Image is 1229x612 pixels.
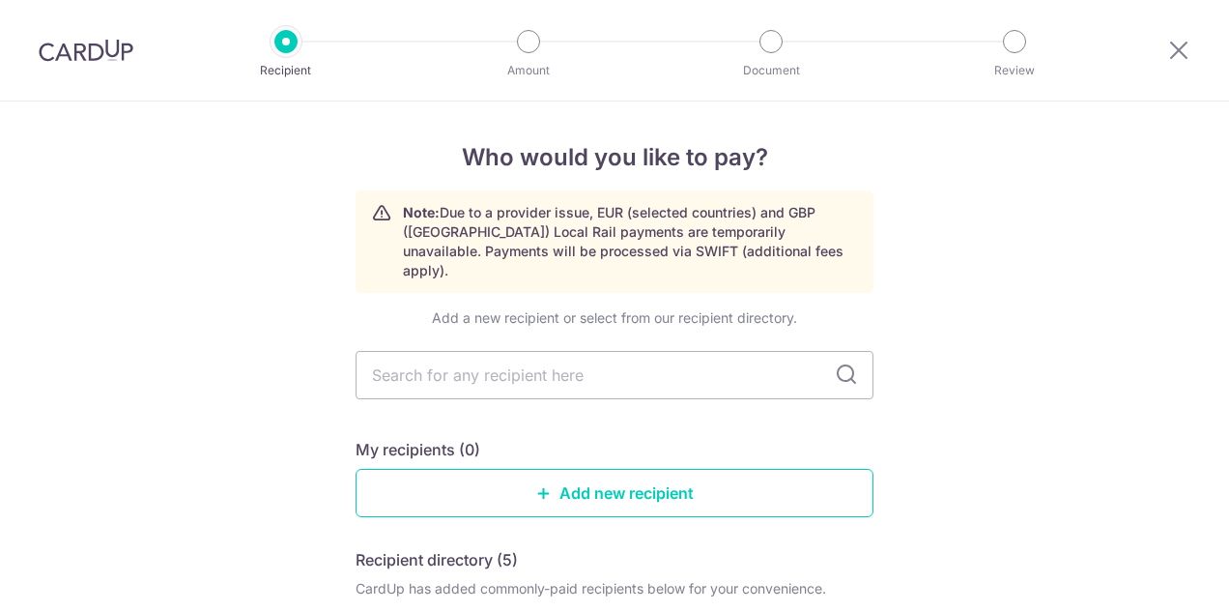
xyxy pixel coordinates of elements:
[356,548,518,571] h5: Recipient directory (5)
[403,203,857,280] p: Due to a provider issue, EUR (selected countries) and GBP ([GEOGRAPHIC_DATA]) Local Rail payments...
[356,351,873,399] input: Search for any recipient here
[403,204,440,220] strong: Note:
[356,579,873,598] div: CardUp has added commonly-paid recipients below for your convenience.
[356,469,873,517] a: Add new recipient
[457,61,600,80] p: Amount
[356,140,873,175] h4: Who would you like to pay?
[356,308,873,328] div: Add a new recipient or select from our recipient directory.
[39,39,133,62] img: CardUp
[700,61,843,80] p: Document
[356,438,480,461] h5: My recipients (0)
[214,61,357,80] p: Recipient
[943,61,1086,80] p: Review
